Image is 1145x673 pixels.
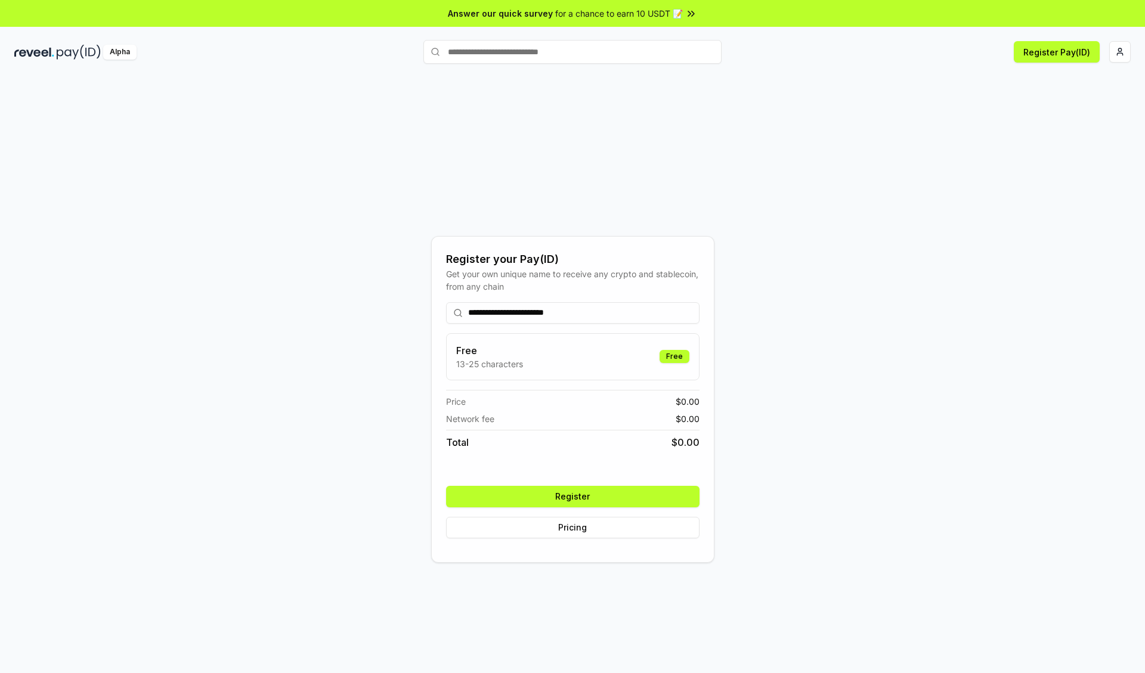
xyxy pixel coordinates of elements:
[446,413,494,425] span: Network fee
[446,395,466,408] span: Price
[1014,41,1100,63] button: Register Pay(ID)
[555,7,683,20] span: for a chance to earn 10 USDT 📝
[446,251,700,268] div: Register your Pay(ID)
[446,486,700,507] button: Register
[660,350,689,363] div: Free
[456,343,523,358] h3: Free
[446,268,700,293] div: Get your own unique name to receive any crypto and stablecoin, from any chain
[676,413,700,425] span: $ 0.00
[456,358,523,370] p: 13-25 characters
[103,45,137,60] div: Alpha
[671,435,700,449] span: $ 0.00
[446,435,469,449] span: Total
[14,45,54,60] img: reveel_dark
[57,45,101,60] img: pay_id
[446,517,700,538] button: Pricing
[448,7,553,20] span: Answer our quick survey
[676,395,700,408] span: $ 0.00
